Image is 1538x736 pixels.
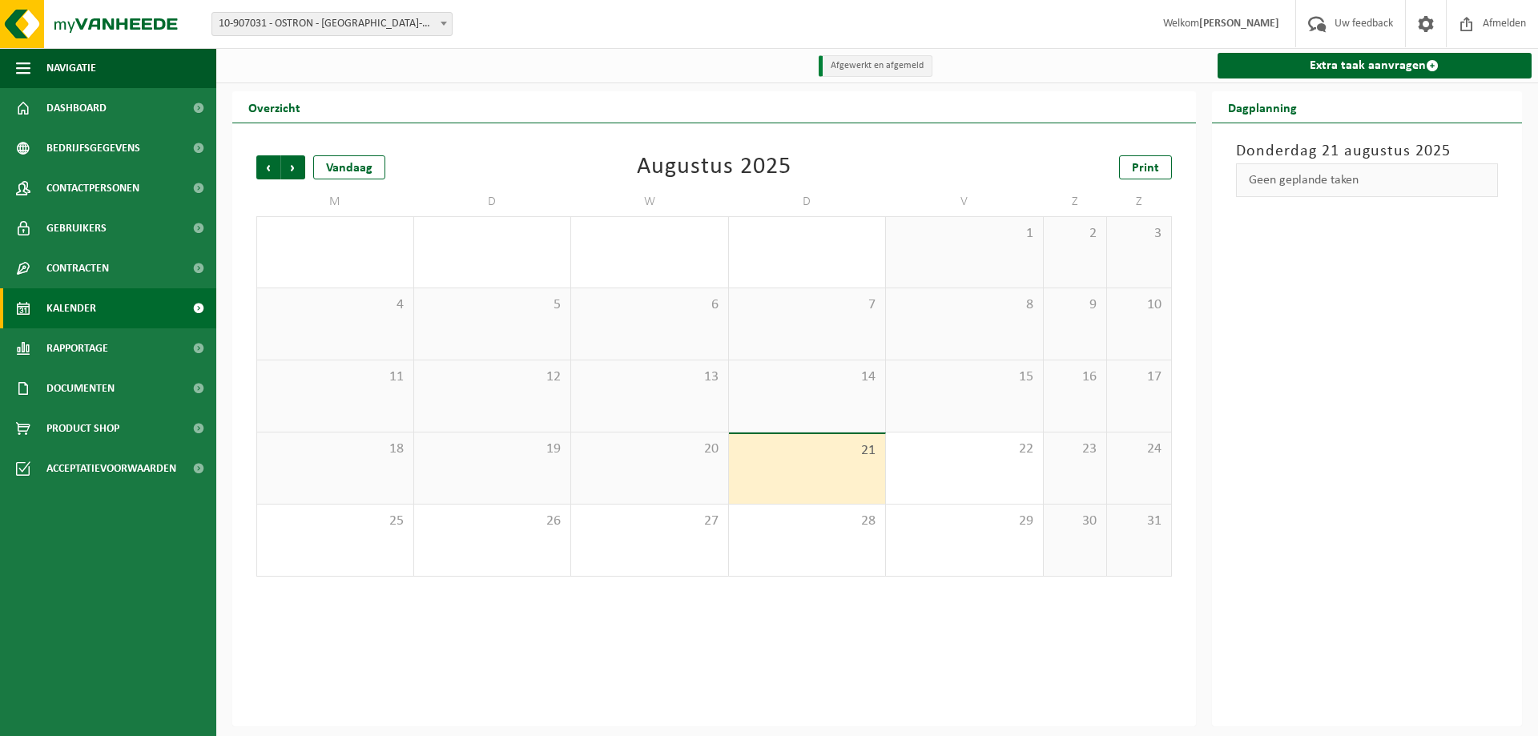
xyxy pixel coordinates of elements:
span: 3 [1115,225,1162,243]
h2: Overzicht [232,91,316,123]
span: Vorige [256,155,280,179]
span: 4 [265,296,405,314]
span: 6 [579,296,720,314]
a: Print [1119,155,1172,179]
div: Augustus 2025 [637,155,791,179]
span: 2 [1052,225,1099,243]
a: Extra taak aanvragen [1218,53,1532,78]
span: 24 [1115,440,1162,458]
span: 12 [422,368,563,386]
li: Afgewerkt en afgemeld [819,55,932,77]
span: 25 [265,513,405,530]
span: 28 [737,513,878,530]
strong: [PERSON_NAME] [1199,18,1279,30]
span: Navigatie [46,48,96,88]
span: 9 [1052,296,1099,314]
span: Rapportage [46,328,108,368]
span: Product Shop [46,408,119,448]
td: D [414,187,572,216]
span: 21 [737,442,878,460]
td: M [256,187,414,216]
td: W [571,187,729,216]
span: 30 [1052,513,1099,530]
div: Vandaag [313,155,385,179]
span: Gebruikers [46,208,107,248]
span: 31 [1115,513,1162,530]
span: 27 [579,513,720,530]
span: 11 [265,368,405,386]
span: 16 [1052,368,1099,386]
span: 1 [894,225,1035,243]
span: 20 [579,440,720,458]
span: Contracten [46,248,109,288]
span: 22 [894,440,1035,458]
span: 10-907031 - OSTRON - SINT-DENIJS-WESTREM [211,12,453,36]
span: Contactpersonen [46,168,139,208]
span: Print [1132,162,1159,175]
span: 10 [1115,296,1162,314]
span: Bedrijfsgegevens [46,128,140,168]
td: D [729,187,887,216]
span: 29 [894,513,1035,530]
span: Documenten [46,368,115,408]
span: 18 [265,440,405,458]
span: Acceptatievoorwaarden [46,448,176,489]
span: 14 [737,368,878,386]
span: 8 [894,296,1035,314]
td: V [886,187,1044,216]
span: 5 [422,296,563,314]
span: 13 [579,368,720,386]
h3: Donderdag 21 augustus 2025 [1236,139,1499,163]
span: 23 [1052,440,1099,458]
span: 15 [894,368,1035,386]
span: 26 [422,513,563,530]
span: 17 [1115,368,1162,386]
div: Geen geplande taken [1236,163,1499,197]
span: 10-907031 - OSTRON - SINT-DENIJS-WESTREM [212,13,452,35]
h2: Dagplanning [1212,91,1313,123]
span: Kalender [46,288,96,328]
span: 19 [422,440,563,458]
span: 7 [737,296,878,314]
td: Z [1044,187,1108,216]
td: Z [1107,187,1171,216]
span: Dashboard [46,88,107,128]
span: Volgende [281,155,305,179]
